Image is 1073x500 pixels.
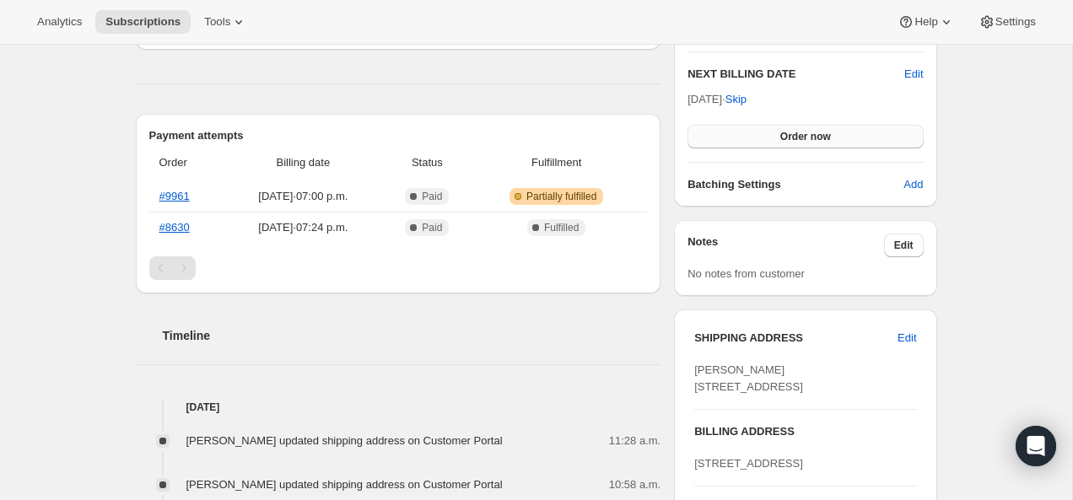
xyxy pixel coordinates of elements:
h4: [DATE] [136,399,661,416]
h3: SHIPPING ADDRESS [694,330,898,347]
a: #8630 [159,221,190,234]
span: Analytics [37,15,82,29]
h3: Notes [687,234,884,257]
div: Open Intercom Messenger [1016,426,1056,466]
span: 10:58 a.m. [609,476,661,493]
span: [STREET_ADDRESS] [694,457,803,470]
span: Subscriptions [105,15,181,29]
h2: Payment attempts [149,127,648,144]
span: No notes from customer [687,267,805,280]
span: Paid [422,190,442,203]
span: [DATE] · 07:00 p.m. [228,188,379,205]
th: Order [149,144,224,181]
span: [PERSON_NAME] updated shipping address on Customer Portal [186,478,503,491]
span: [DATE] · 07:24 p.m. [228,219,379,236]
span: [PERSON_NAME] [STREET_ADDRESS] [694,363,803,393]
button: Edit [887,325,926,352]
span: Status [389,154,466,171]
span: Edit [894,239,914,252]
h3: BILLING ADDRESS [694,423,916,440]
h2: NEXT BILLING DATE [687,66,904,83]
span: Billing date [228,154,379,171]
button: Skip [715,86,757,113]
button: Order now [687,125,923,148]
button: Tools [194,10,257,34]
a: #9961 [159,190,190,202]
span: Tools [204,15,230,29]
button: Settings [968,10,1046,34]
span: [DATE] · [687,93,747,105]
span: Edit [898,330,916,347]
button: Edit [884,234,924,257]
span: Paid [422,221,442,234]
button: Analytics [27,10,92,34]
span: Fulfillment [476,154,637,171]
button: Subscriptions [95,10,191,34]
span: Settings [995,15,1036,29]
button: Help [887,10,964,34]
span: Help [914,15,937,29]
span: Partially fulfilled [526,190,596,203]
h2: Timeline [163,327,661,344]
span: Fulfilled [544,221,579,234]
h6: Batching Settings [687,176,903,193]
button: Edit [904,66,923,83]
span: Skip [725,91,747,108]
button: Add [893,171,933,198]
span: Order now [780,130,831,143]
span: [PERSON_NAME] updated shipping address on Customer Portal [186,434,503,447]
nav: Pagination [149,256,648,280]
span: 11:28 a.m. [609,433,661,449]
span: Add [903,176,923,193]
